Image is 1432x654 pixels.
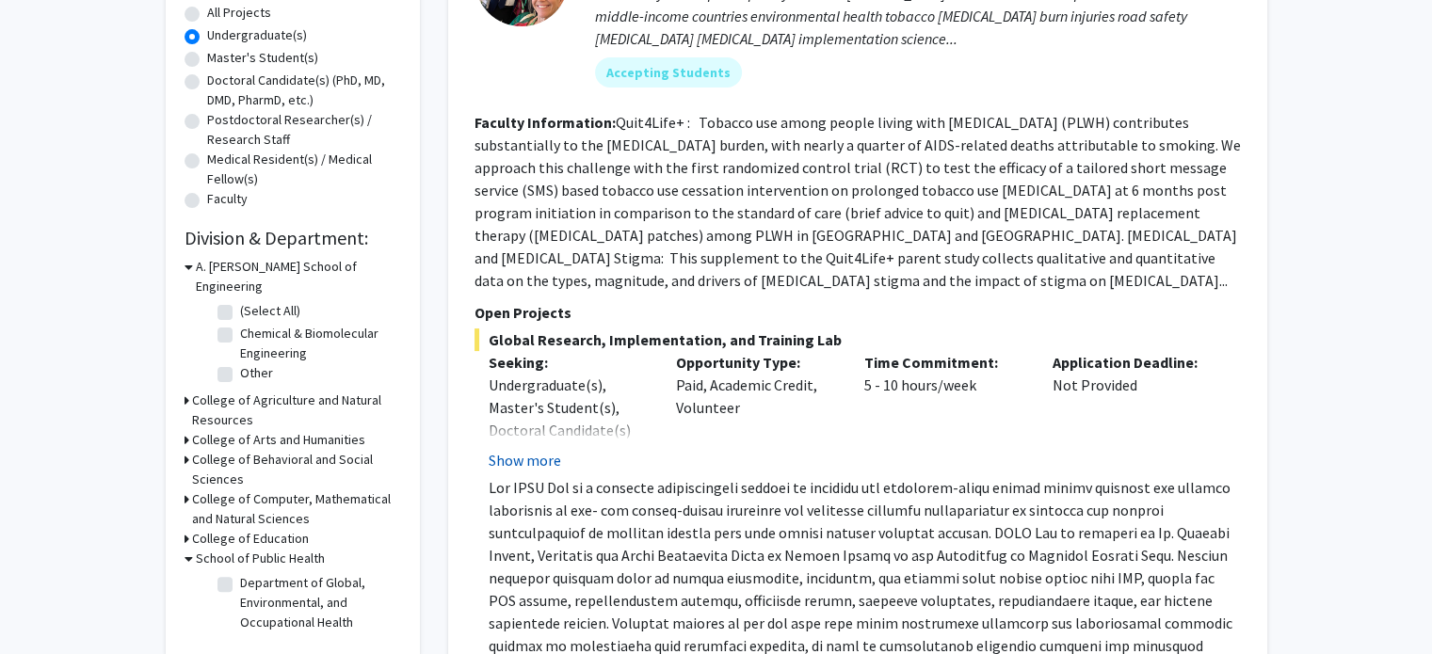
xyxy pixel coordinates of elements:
label: All Projects [207,3,271,23]
label: Undergraduate(s) [207,25,307,45]
label: Doctoral Candidate(s) (PhD, MD, DMD, PharmD, etc.) [207,71,401,110]
h3: College of Behavioral and Social Sciences [192,450,401,489]
label: Postdoctoral Researcher(s) / Research Staff [207,110,401,150]
h3: College of Arts and Humanities [192,430,365,450]
h3: College of Computer, Mathematical and Natural Sciences [192,489,401,529]
label: Chemical & Biomolecular Engineering [240,324,396,363]
h2: Division & Department: [185,227,401,249]
div: Paid, Academic Credit, Volunteer [662,351,850,471]
div: 5 - 10 hours/week [850,351,1038,471]
b: Faculty Information: [475,113,616,132]
p: Application Deadline: [1053,351,1213,374]
iframe: Chat [14,569,80,640]
label: Medical Resident(s) / Medical Fellow(s) [207,150,401,189]
div: Undergraduate(s), Master's Student(s), Doctoral Candidate(s) (PhD, MD, DMD, PharmD, etc.), Postdo... [489,374,649,554]
mat-chip: Accepting Students [595,57,742,88]
label: Master's Student(s) [207,48,318,68]
p: Open Projects [475,301,1241,324]
p: Opportunity Type: [676,351,836,374]
span: Global Research, Implementation, and Training Lab [475,328,1241,351]
p: Time Commitment: [864,351,1024,374]
label: Other [240,363,273,383]
p: Seeking: [489,351,649,374]
button: Show more [489,449,561,471]
label: Department of Global, Environmental, and Occupational Health [240,573,396,632]
h3: College of Education [192,529,309,549]
label: (Select All) [240,301,300,321]
label: Faculty [207,189,248,209]
div: Not Provided [1038,351,1227,471]
fg-read-more: Quit4Life+ : Tobacco use among people living with [MEDICAL_DATA] (PLWH) contributes substantially... [475,113,1241,290]
h3: College of Agriculture and Natural Resources [192,391,401,430]
h3: School of Public Health [196,549,325,568]
h3: A. [PERSON_NAME] School of Engineering [196,257,401,296]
